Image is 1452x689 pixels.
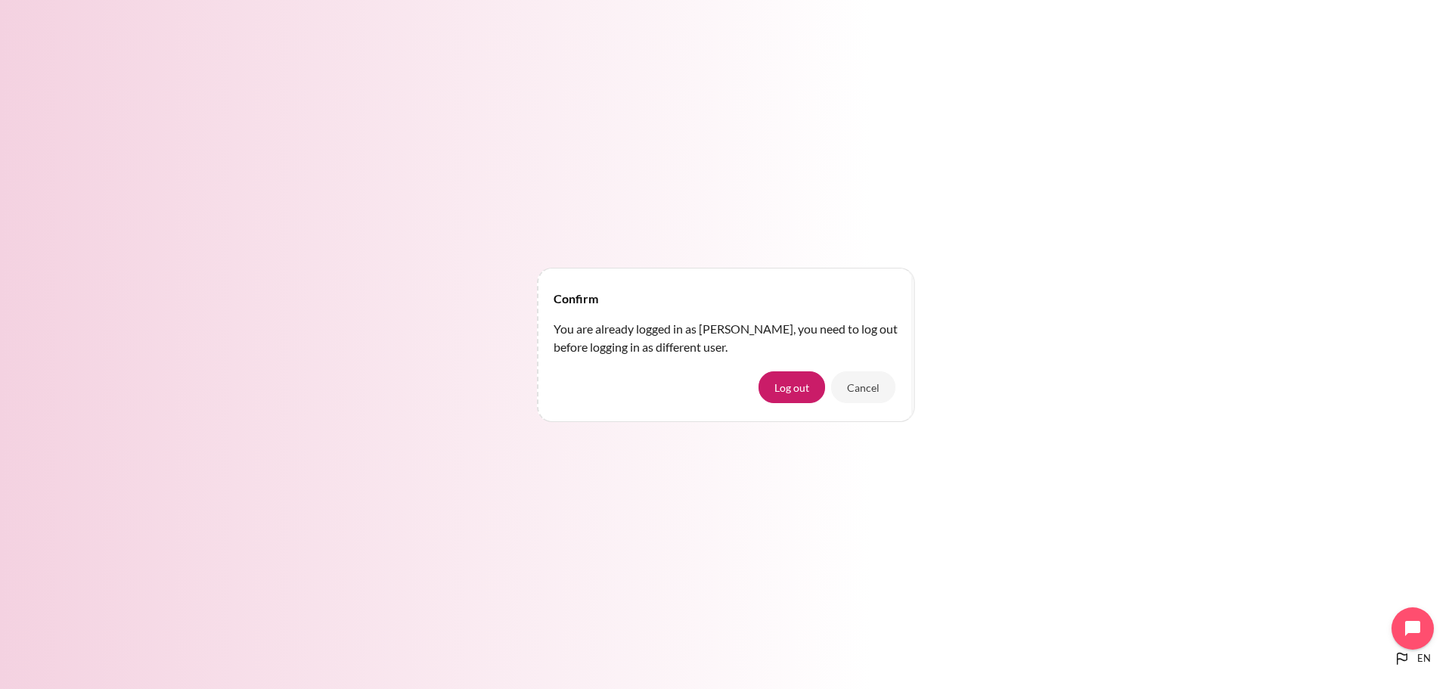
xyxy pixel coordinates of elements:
[554,320,898,356] p: You are already logged in as [PERSON_NAME], you need to log out before logging in as different user.
[1387,644,1437,674] button: Languages
[554,290,598,308] h4: Confirm
[1417,651,1431,666] span: en
[831,371,895,403] button: Cancel
[759,371,825,403] button: Log out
